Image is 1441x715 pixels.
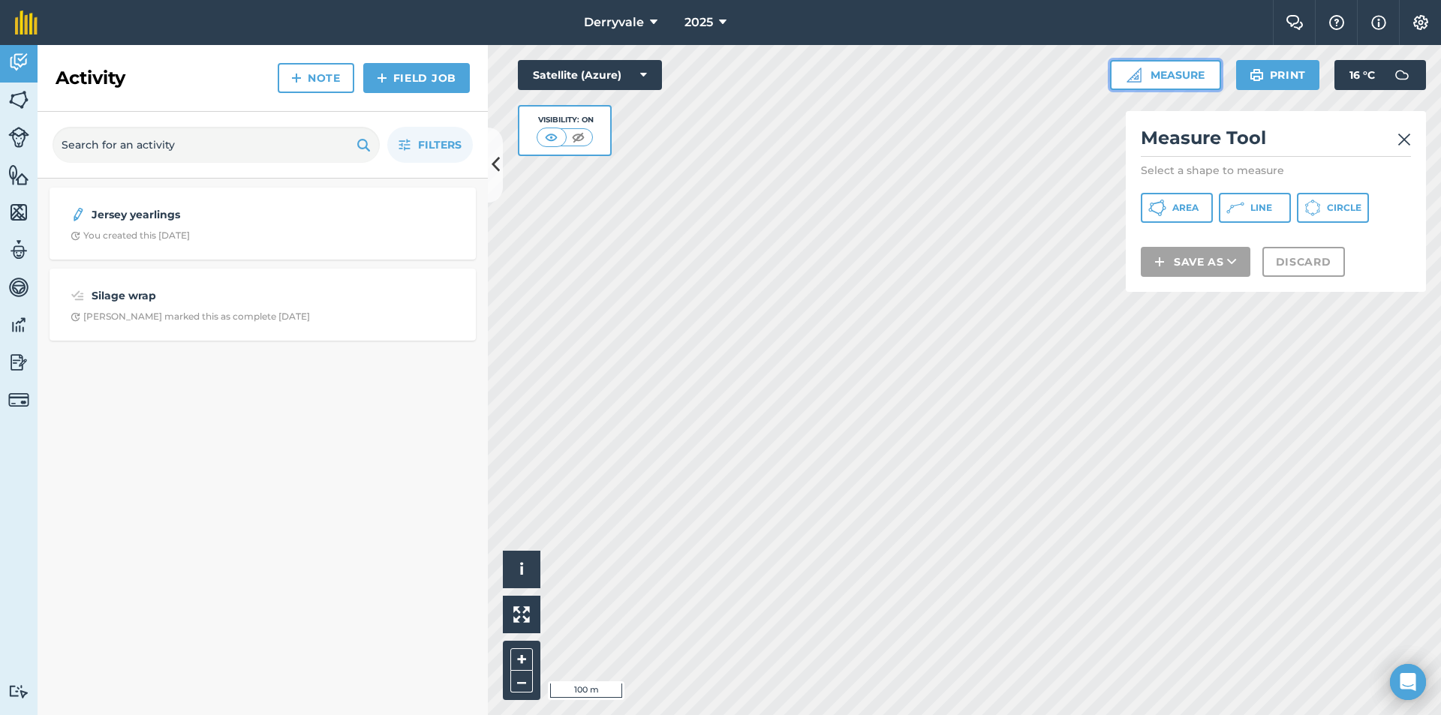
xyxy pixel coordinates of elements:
[377,69,387,87] img: svg+xml;base64,PHN2ZyB4bWxucz0iaHR0cDovL3d3dy53My5vcmcvMjAwMC9zdmciIHdpZHRoPSIxNCIgaGVpZ2h0PSIyNC...
[1110,60,1221,90] button: Measure
[71,230,190,242] div: You created this [DATE]
[1154,253,1165,271] img: svg+xml;base64,PHN2ZyB4bWxucz0iaHR0cDovL3d3dy53My5vcmcvMjAwMC9zdmciIHdpZHRoPSIxNCIgaGVpZ2h0PSIyNC...
[8,314,29,336] img: svg+xml;base64,PD94bWwgdmVyc2lvbj0iMS4wIiBlbmNvZGluZz0idXRmLTgiPz4KPCEtLSBHZW5lcmF0b3I6IEFkb2JlIE...
[291,69,302,87] img: svg+xml;base64,PHN2ZyB4bWxucz0iaHR0cDovL3d3dy53My5vcmcvMjAwMC9zdmciIHdpZHRoPSIxNCIgaGVpZ2h0PSIyNC...
[1127,68,1142,83] img: Ruler icon
[513,606,530,623] img: Four arrows, one pointing top left, one top right, one bottom right and the last bottom left
[59,197,467,251] a: Jersey yearlingsClock with arrow pointing clockwiseYou created this [DATE]
[71,312,80,322] img: Clock with arrow pointing clockwise
[387,127,473,163] button: Filters
[8,351,29,374] img: svg+xml;base64,PD94bWwgdmVyc2lvbj0iMS4wIiBlbmNvZGluZz0idXRmLTgiPz4KPCEtLSBHZW5lcmF0b3I6IEFkb2JlIE...
[278,63,354,93] a: Note
[537,114,594,126] div: Visibility: On
[1349,60,1375,90] span: 16 ° C
[56,66,125,90] h2: Activity
[1141,247,1250,277] button: Save as
[510,671,533,692] button: –
[8,684,29,698] img: svg+xml;base64,PD94bWwgdmVyc2lvbj0iMS4wIiBlbmNvZGluZz0idXRmLTgiPz4KPCEtLSBHZW5lcmF0b3I6IEFkb2JlIE...
[356,136,371,154] img: svg+xml;base64,PHN2ZyB4bWxucz0iaHR0cDovL3d3dy53My5vcmcvMjAwMC9zdmciIHdpZHRoPSIxOSIgaGVpZ2h0PSIyNC...
[92,206,329,223] strong: Jersey yearlings
[1250,66,1264,84] img: svg+xml;base64,PHN2ZyB4bWxucz0iaHR0cDovL3d3dy53My5vcmcvMjAwMC9zdmciIHdpZHRoPSIxOSIgaGVpZ2h0PSIyNC...
[15,11,38,35] img: fieldmargin Logo
[1387,60,1417,90] img: svg+xml;base64,PD94bWwgdmVyc2lvbj0iMS4wIiBlbmNvZGluZz0idXRmLTgiPz4KPCEtLSBHZW5lcmF0b3I6IEFkb2JlIE...
[1286,15,1304,30] img: Two speech bubbles overlapping with the left bubble in the forefront
[510,648,533,671] button: +
[8,389,29,410] img: svg+xml;base64,PD94bWwgdmVyc2lvbj0iMS4wIiBlbmNvZGluZz0idXRmLTgiPz4KPCEtLSBHZW5lcmF0b3I6IEFkb2JlIE...
[518,60,662,90] button: Satellite (Azure)
[363,63,470,93] a: Field Job
[8,164,29,186] img: svg+xml;base64,PHN2ZyB4bWxucz0iaHR0cDovL3d3dy53My5vcmcvMjAwMC9zdmciIHdpZHRoPSI1NiIgaGVpZ2h0PSI2MC...
[1141,163,1411,178] p: Select a shape to measure
[1371,14,1386,32] img: svg+xml;base64,PHN2ZyB4bWxucz0iaHR0cDovL3d3dy53My5vcmcvMjAwMC9zdmciIHdpZHRoPSIxNyIgaGVpZ2h0PSIxNy...
[519,560,524,578] span: i
[8,276,29,299] img: svg+xml;base64,PD94bWwgdmVyc2lvbj0iMS4wIiBlbmNvZGluZz0idXRmLTgiPz4KPCEtLSBHZW5lcmF0b3I6IEFkb2JlIE...
[1390,664,1426,700] div: Open Intercom Messenger
[1141,193,1213,223] button: Area
[1412,15,1430,30] img: A cog icon
[53,127,380,163] input: Search for an activity
[684,14,713,32] span: 2025
[1141,126,1411,157] h2: Measure Tool
[8,127,29,148] img: svg+xml;base64,PD94bWwgdmVyc2lvbj0iMS4wIiBlbmNvZGluZz0idXRmLTgiPz4KPCEtLSBHZW5lcmF0b3I6IEFkb2JlIE...
[1297,193,1369,223] button: Circle
[1250,202,1272,214] span: Line
[1219,193,1291,223] button: Line
[8,51,29,74] img: svg+xml;base64,PD94bWwgdmVyc2lvbj0iMS4wIiBlbmNvZGluZz0idXRmLTgiPz4KPCEtLSBHZW5lcmF0b3I6IEFkb2JlIE...
[1327,202,1361,214] span: Circle
[71,206,86,224] img: svg+xml;base64,PD94bWwgdmVyc2lvbj0iMS4wIiBlbmNvZGluZz0idXRmLTgiPz4KPCEtLSBHZW5lcmF0b3I6IEFkb2JlIE...
[71,311,310,323] div: [PERSON_NAME] marked this as complete [DATE]
[1397,131,1411,149] img: svg+xml;base64,PHN2ZyB4bWxucz0iaHR0cDovL3d3dy53My5vcmcvMjAwMC9zdmciIHdpZHRoPSIyMiIgaGVpZ2h0PSIzMC...
[418,137,462,153] span: Filters
[59,278,467,332] a: Silage wrapClock with arrow pointing clockwise[PERSON_NAME] marked this as complete [DATE]
[569,130,588,145] img: svg+xml;base64,PHN2ZyB4bWxucz0iaHR0cDovL3d3dy53My5vcmcvMjAwMC9zdmciIHdpZHRoPSI1MCIgaGVpZ2h0PSI0MC...
[71,231,80,241] img: Clock with arrow pointing clockwise
[1328,15,1346,30] img: A question mark icon
[71,287,85,305] img: svg+xml;base64,PD94bWwgdmVyc2lvbj0iMS4wIiBlbmNvZGluZz0idXRmLTgiPz4KPCEtLSBHZW5lcmF0b3I6IEFkb2JlIE...
[8,239,29,261] img: svg+xml;base64,PD94bWwgdmVyc2lvbj0iMS4wIiBlbmNvZGluZz0idXRmLTgiPz4KPCEtLSBHZW5lcmF0b3I6IEFkb2JlIE...
[1236,60,1320,90] button: Print
[1262,247,1345,277] button: Discard
[92,287,329,304] strong: Silage wrap
[503,551,540,588] button: i
[8,89,29,111] img: svg+xml;base64,PHN2ZyB4bWxucz0iaHR0cDovL3d3dy53My5vcmcvMjAwMC9zdmciIHdpZHRoPSI1NiIgaGVpZ2h0PSI2MC...
[1334,60,1426,90] button: 16 °C
[542,130,561,145] img: svg+xml;base64,PHN2ZyB4bWxucz0iaHR0cDovL3d3dy53My5vcmcvMjAwMC9zdmciIHdpZHRoPSI1MCIgaGVpZ2h0PSI0MC...
[8,201,29,224] img: svg+xml;base64,PHN2ZyB4bWxucz0iaHR0cDovL3d3dy53My5vcmcvMjAwMC9zdmciIHdpZHRoPSI1NiIgaGVpZ2h0PSI2MC...
[584,14,644,32] span: Derryvale
[1172,202,1199,214] span: Area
